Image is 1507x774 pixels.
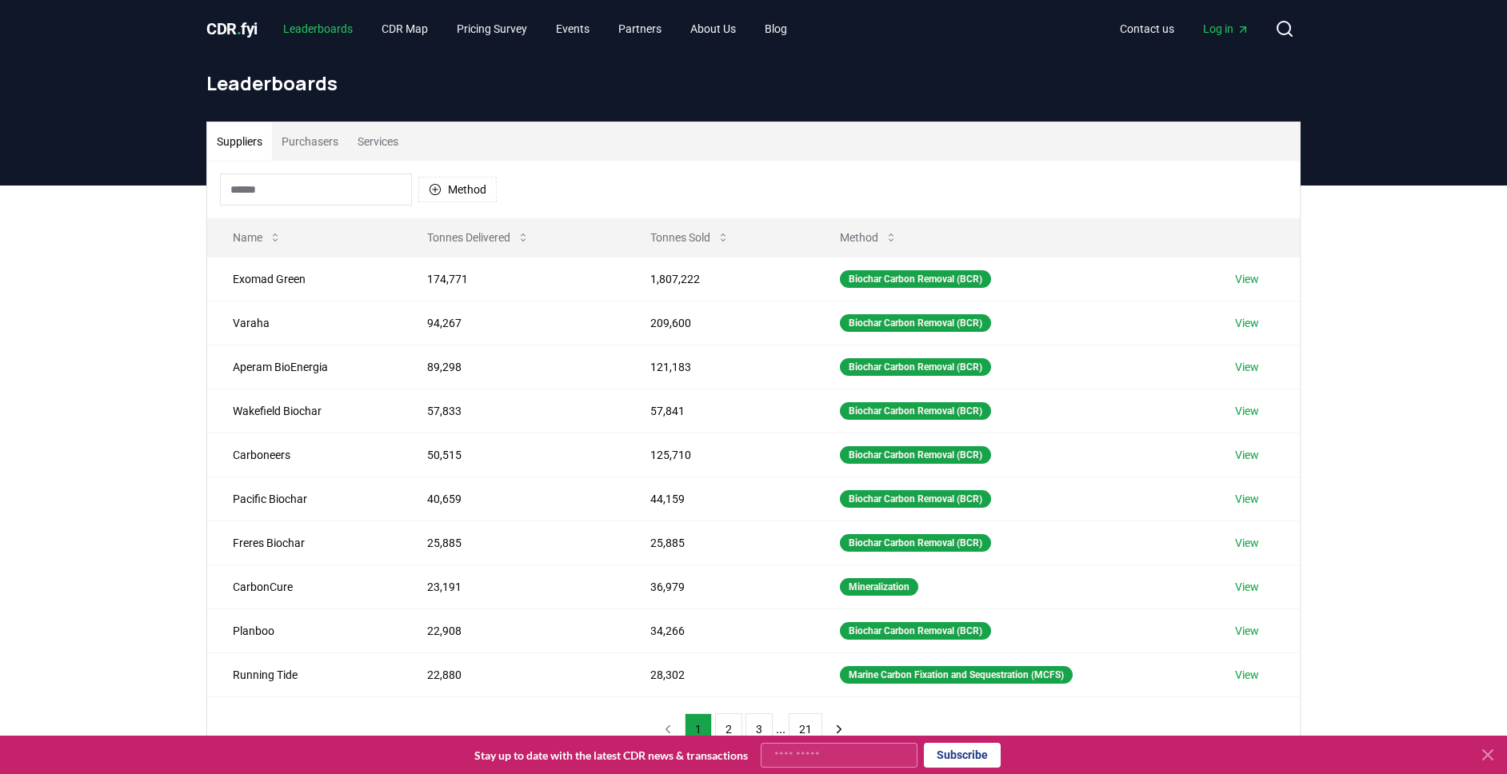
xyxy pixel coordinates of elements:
td: 34,266 [625,608,814,652]
td: 209,600 [625,301,814,345]
a: Contact us [1107,14,1187,43]
td: 22,908 [402,608,625,652]
a: View [1235,535,1259,551]
nav: Main [270,14,800,43]
td: 22,880 [402,652,625,696]
td: 50,515 [402,433,625,477]
button: Name [220,221,294,253]
a: CDR.fyi [206,18,258,40]
td: Varaha [207,301,402,345]
div: Biochar Carbon Removal (BCR) [840,270,991,288]
button: Suppliers [207,122,272,161]
button: Method [827,221,910,253]
a: About Us [678,14,749,43]
td: 174,771 [402,257,625,301]
a: Leaderboards [270,14,366,43]
td: 36,979 [625,565,814,608]
td: Aperam BioEnergia [207,345,402,389]
td: 23,191 [402,565,625,608]
span: Log in [1203,21,1249,37]
a: Events [543,14,602,43]
td: 40,659 [402,477,625,521]
button: 3 [746,713,773,745]
td: Pacific Biochar [207,477,402,521]
button: next page [825,713,853,745]
button: 1 [685,713,712,745]
div: Biochar Carbon Removal (BCR) [840,490,991,508]
button: 2 [715,713,742,745]
td: 28,302 [625,652,814,696]
button: Method [418,177,497,202]
div: Biochar Carbon Removal (BCR) [840,358,991,376]
div: Marine Carbon Fixation and Sequestration (MCFS) [840,666,1073,684]
span: CDR fyi [206,19,258,38]
td: Freres Biochar [207,521,402,565]
a: Blog [752,14,800,43]
h1: Leaderboards [206,70,1301,96]
td: CarbonCure [207,565,402,608]
td: 125,710 [625,433,814,477]
td: Wakefield Biochar [207,389,402,433]
td: 121,183 [625,345,814,389]
div: Biochar Carbon Removal (BCR) [840,446,991,464]
li: ... [776,720,785,739]
button: Purchasers [272,122,348,161]
a: View [1235,447,1259,463]
td: 89,298 [402,345,625,389]
button: Services [348,122,408,161]
div: Mineralization [840,578,918,596]
td: 57,841 [625,389,814,433]
td: 94,267 [402,301,625,345]
td: 1,807,222 [625,257,814,301]
button: Tonnes Sold [638,221,742,253]
div: Biochar Carbon Removal (BCR) [840,314,991,332]
td: 25,885 [402,521,625,565]
div: Biochar Carbon Removal (BCR) [840,402,991,420]
button: Tonnes Delivered [414,221,542,253]
a: View [1235,491,1259,507]
a: View [1235,315,1259,331]
td: Running Tide [207,652,402,696]
a: Log in [1190,14,1262,43]
a: Pricing Survey [444,14,540,43]
td: 25,885 [625,521,814,565]
td: Exomad Green [207,257,402,301]
td: 57,833 [402,389,625,433]
a: View [1235,271,1259,287]
a: Partners [606,14,674,43]
a: CDR Map [369,14,441,43]
div: Biochar Carbon Removal (BCR) [840,622,991,640]
span: . [237,19,242,38]
a: View [1235,403,1259,419]
a: View [1235,359,1259,375]
td: 44,159 [625,477,814,521]
div: Biochar Carbon Removal (BCR) [840,534,991,552]
td: Carboneers [207,433,402,477]
a: View [1235,579,1259,595]
td: Planboo [207,608,402,652]
a: View [1235,667,1259,683]
nav: Main [1107,14,1262,43]
button: 21 [789,713,822,745]
a: View [1235,623,1259,639]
